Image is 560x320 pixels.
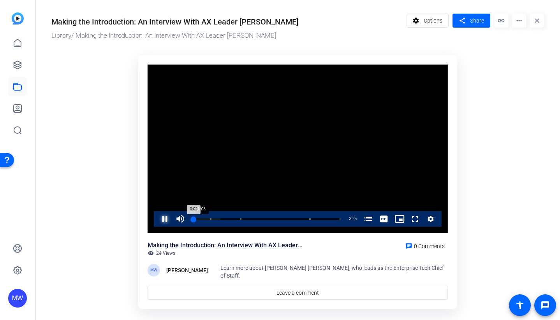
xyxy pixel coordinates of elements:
[166,266,208,275] div: [PERSON_NAME]
[515,301,525,310] mat-icon: accessibility
[512,14,526,28] mat-icon: more_horiz
[541,301,550,310] mat-icon: message
[453,14,490,28] button: Share
[414,243,445,249] span: 0 Comments
[148,241,303,250] div: Making the Introduction: An Interview With AX Leader [PERSON_NAME]
[220,265,444,279] span: Learn more about [PERSON_NAME] [PERSON_NAME], who leads as the Enterprise Tech Chief of Staff.
[530,14,544,28] mat-icon: close
[349,217,357,221] span: 3:25
[51,16,298,28] div: Making the Introduction: An Interview With AX Leader [PERSON_NAME]
[51,31,403,41] div: / Making the Introduction: An Interview With AX Leader [PERSON_NAME]
[470,17,484,25] span: Share
[148,264,160,276] div: MW
[411,13,421,28] mat-icon: settings
[405,243,412,250] mat-icon: chat
[173,211,188,227] button: Mute
[376,211,392,227] button: Captions
[457,16,467,26] mat-icon: share
[156,250,175,256] span: 24 Views
[407,14,449,28] button: Options
[148,250,154,256] mat-icon: visibility
[407,211,423,227] button: Fullscreen
[12,12,24,24] img: blue-gradient.svg
[8,289,27,308] div: MW
[494,14,508,28] mat-icon: link
[51,31,71,39] a: Library
[348,217,349,221] span: -
[361,211,376,227] button: Chapters
[157,211,173,227] button: Pause
[192,218,340,220] div: Progress Bar
[148,286,448,300] a: Leave a comment
[392,211,407,227] button: Picture-in-Picture
[424,13,442,28] span: Options
[148,65,448,233] div: Video Player
[276,289,319,297] span: Leave a comment
[402,241,448,250] a: 0 Comments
